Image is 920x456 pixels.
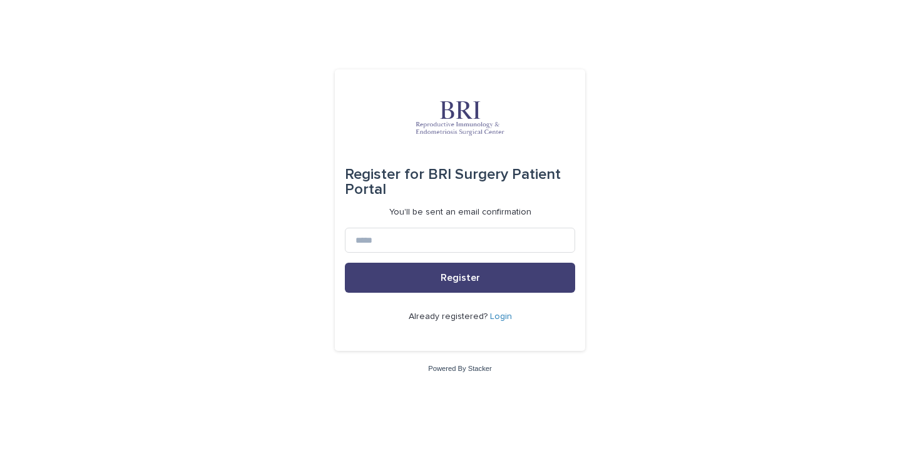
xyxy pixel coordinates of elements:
[409,312,490,321] span: Already registered?
[385,99,535,137] img: oRmERfgFTTevZZKagoCM
[428,365,491,372] a: Powered By Stacker
[345,157,575,207] div: BRI Surgery Patient Portal
[441,273,480,283] span: Register
[345,263,575,293] button: Register
[490,312,512,321] a: Login
[345,167,424,182] span: Register for
[389,207,531,218] p: You'll be sent an email confirmation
